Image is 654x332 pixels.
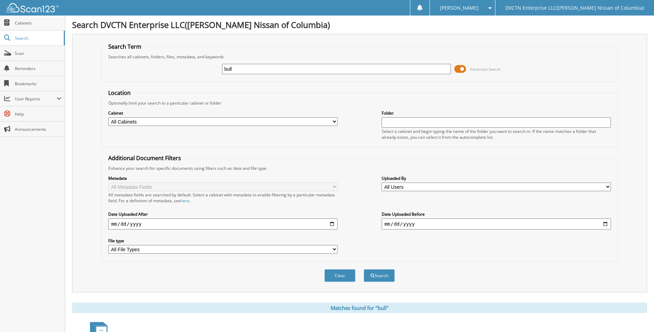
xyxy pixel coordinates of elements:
[15,20,61,26] span: Cabinets
[440,6,479,10] span: [PERSON_NAME]
[15,66,61,71] span: Reminders
[72,19,647,30] h1: Search DVCTN Enterprise LLC([PERSON_NAME] Nissan of Columbia)
[105,165,614,171] div: Enhance your search for specific documents using filters such as date and file type.
[15,50,61,56] span: Scan
[324,269,355,282] button: Clear
[382,211,611,217] label: Date Uploaded Before
[505,6,644,10] span: DVCTN Enterprise LLC([PERSON_NAME] Nissan of Columbia)
[7,3,59,12] img: scan123-logo-white.svg
[382,218,611,230] input: end
[105,43,145,50] legend: Search Term
[15,126,61,132] span: Announcements
[108,175,338,181] label: Metadata
[15,111,61,117] span: Help
[105,89,134,97] legend: Location
[108,218,338,230] input: start
[105,54,614,60] div: Searches all cabinets, folders, files, metadata, and keywords
[181,198,190,204] a: here
[382,175,611,181] label: Uploaded By
[108,192,338,204] div: All metadata fields are searched by default. Select a cabinet with metadata to enable filtering b...
[108,211,338,217] label: Date Uploaded After
[382,110,611,116] label: Folder
[470,67,501,72] span: Advanced Search
[382,128,611,140] div: Select a cabinet and begin typing the name of the folder you want to search in. If the name match...
[105,100,614,106] div: Optionally limit your search to a particular cabinet or folder
[72,303,647,313] div: Matches found for "bull"
[105,154,184,162] legend: Additional Document Filters
[108,110,338,116] label: Cabinet
[15,96,57,102] span: User Reports
[15,35,60,41] span: Search
[364,269,395,282] button: Search
[108,238,338,244] label: File type
[15,81,61,87] span: Bookmarks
